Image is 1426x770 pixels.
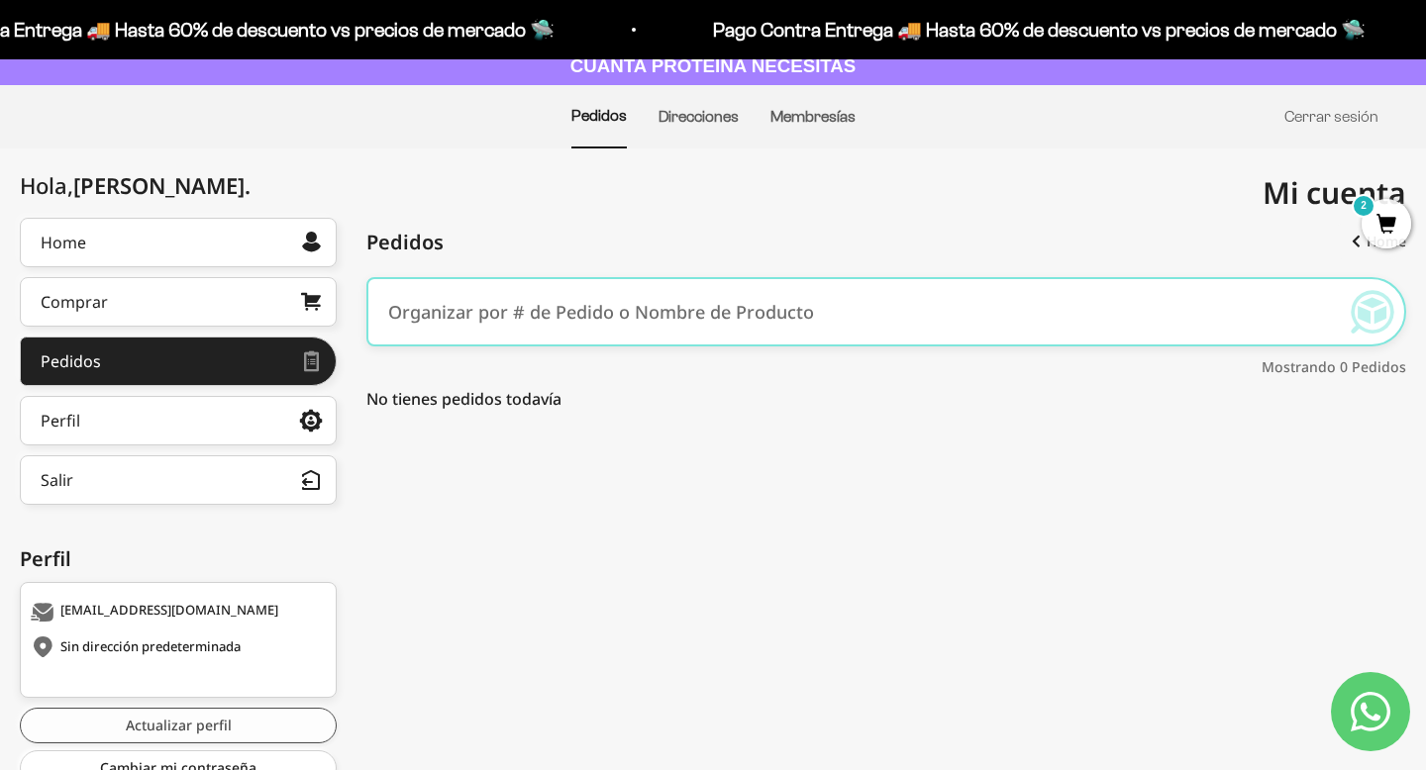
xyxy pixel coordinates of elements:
a: Comprar [20,277,337,327]
a: Pedidos [571,107,627,124]
div: Perfil [20,544,337,574]
strong: CUANTA PROTEÍNA NECESITAS [570,55,857,76]
div: Home [41,235,86,250]
div: [EMAIL_ADDRESS][DOMAIN_NAME] [31,603,321,623]
div: Hola, [20,173,251,198]
a: Perfil [20,396,337,445]
div: Pedidos [41,353,101,369]
span: Mi cuenta [1263,172,1406,213]
span: Pedidos [366,228,444,257]
span: . [245,170,251,200]
a: 2 [1362,215,1411,237]
mark: 2 [1352,194,1375,218]
a: Membresías [770,108,856,125]
span: [PERSON_NAME] [73,170,251,200]
a: Actualizar perfil [20,708,337,743]
div: Perfil [41,413,80,429]
div: Mostrando 0 Pedidos [366,356,1406,377]
div: Sin dirección predeterminada [31,637,321,657]
div: Comprar [41,294,108,310]
button: Salir [20,455,337,505]
a: Cerrar sesión [1284,108,1378,125]
div: No tienes pedidos todavía [366,387,1406,411]
input: Organizar por # de Pedido o Nombre de Producto [388,282,1325,341]
a: Home [20,218,337,267]
a: Direcciones [659,108,739,125]
div: Salir [41,472,73,488]
p: Pago Contra Entrega 🚚 Hasta 60% de descuento vs precios de mercado 🛸 [713,14,1366,46]
a: Pedidos [20,337,337,386]
a: Home [1337,224,1406,259]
